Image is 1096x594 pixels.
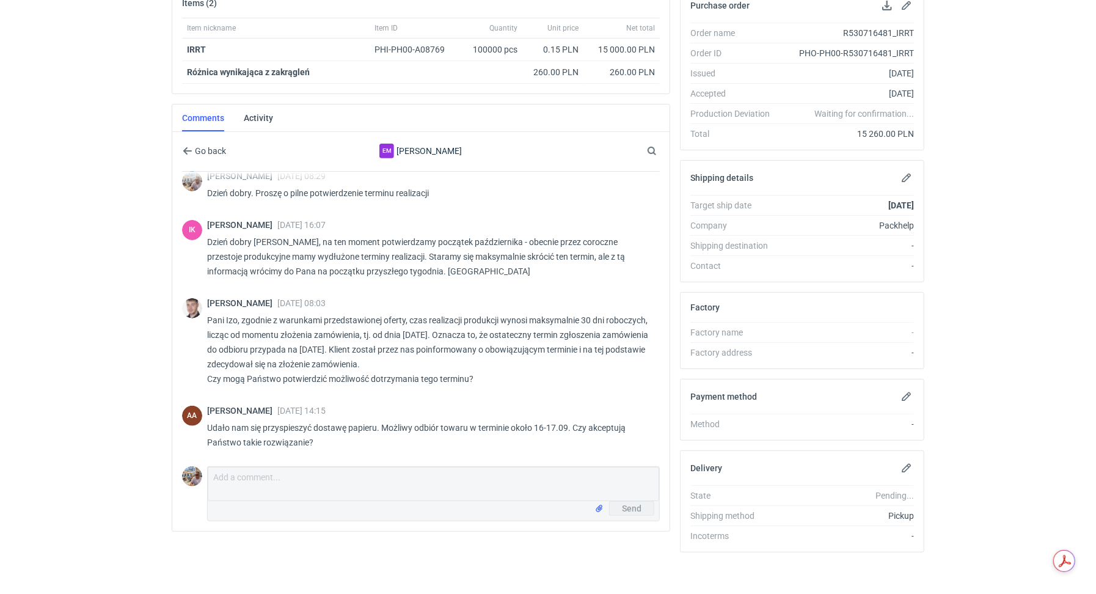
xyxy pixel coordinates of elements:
[182,298,202,318] img: Maciej Sikora
[609,501,654,516] button: Send
[690,27,780,39] div: Order name
[277,171,326,181] span: [DATE] 08:29
[192,147,226,155] span: Go back
[207,171,277,181] span: [PERSON_NAME]
[690,260,780,272] div: Contact
[277,406,326,416] span: [DATE] 14:15
[374,23,398,33] span: Item ID
[207,186,650,200] p: Dzień dobry. Proszę o pilne potwierdzenie terminu realizacji
[690,346,780,359] div: Factory address
[182,406,202,426] div: Agnieszka Andrzejewska
[780,67,914,79] div: [DATE]
[690,302,720,312] h2: Factory
[182,466,202,486] img: Michał Palasek
[780,219,914,232] div: Packhelp
[182,220,202,240] figcaption: IK
[690,326,780,339] div: Factory name
[182,105,224,131] a: Comments
[547,23,579,33] span: Unit price
[690,128,780,140] div: Total
[899,461,914,475] button: Edit delivery details
[207,298,277,308] span: [PERSON_NAME]
[690,47,780,59] div: Order ID
[690,530,780,542] div: Incoterms
[690,173,753,183] h2: Shipping details
[207,235,650,279] p: Dzień dobry [PERSON_NAME], na ten moment potwierdzamy początek października - obecnie przez coroc...
[690,240,780,252] div: Shipping destination
[489,23,517,33] span: Quantity
[780,530,914,542] div: -
[690,219,780,232] div: Company
[527,66,579,78] div: 260.00 PLN
[780,27,914,39] div: R530716481_IRRT
[244,105,273,131] a: Activity
[690,1,750,10] h2: Purchase order
[780,418,914,430] div: -
[690,510,780,522] div: Shipping method
[187,67,310,77] strong: Różnica wynikająca z zakrągleń
[875,491,914,501] em: Pending...
[622,504,641,513] span: Send
[690,67,780,79] div: Issued
[321,144,521,158] div: [PERSON_NAME]
[690,87,780,100] div: Accepted
[182,220,202,240] div: Izabela Kurasiewicz
[588,43,655,56] div: 15 000.00 PLN
[780,346,914,359] div: -
[899,389,914,404] button: Edit payment method
[207,406,277,416] span: [PERSON_NAME]
[207,220,277,230] span: [PERSON_NAME]
[888,200,914,210] strong: [DATE]
[780,47,914,59] div: PHO-PH00-R530716481_IRRT
[182,144,227,158] button: Go back
[461,38,522,61] div: 100000 pcs
[690,490,780,502] div: State
[690,199,780,211] div: Target ship date
[187,23,236,33] span: Item nickname
[277,220,326,230] span: [DATE] 16:07
[899,170,914,185] button: Edit shipping details
[187,45,206,54] a: IRRT
[780,240,914,252] div: -
[780,260,914,272] div: -
[780,326,914,339] div: -
[690,108,780,120] div: Production Deviation
[690,463,722,473] h2: Delivery
[527,43,579,56] div: 0.15 PLN
[780,128,914,140] div: 15 260.00 PLN
[374,43,456,56] div: PHI-PH00-A08769
[182,171,202,191] img: Michał Palasek
[780,510,914,522] div: Pickup
[814,108,914,120] em: Waiting for confirmation...
[645,144,684,158] input: Search
[588,66,655,78] div: 260.00 PLN
[780,87,914,100] div: [DATE]
[690,418,780,430] div: Method
[207,313,650,386] p: Pani Izo, zgodnie z warunkami przedstawionej oferty, czas realizacji produkcji wynosi maksymalnie...
[277,298,326,308] span: [DATE] 08:03
[379,144,394,158] div: Emerson
[690,392,757,402] h2: Payment method
[626,23,655,33] span: Net total
[379,144,394,158] figcaption: Em
[207,420,650,450] p: Udało nam się przyspieszyć dostawę papieru. Możliwy odbiór towaru w terminie około 16-17.09. Czy ...
[182,406,202,426] figcaption: AA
